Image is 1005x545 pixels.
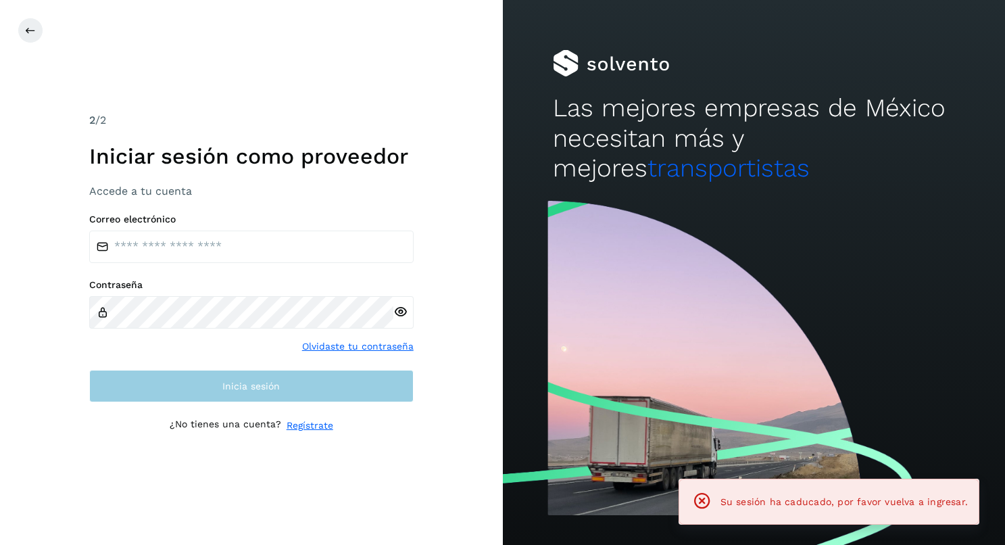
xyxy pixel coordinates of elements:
[647,153,810,183] span: transportistas
[89,185,414,197] h3: Accede a tu cuenta
[89,279,414,291] label: Contraseña
[287,419,333,433] a: Regístrate
[89,114,95,126] span: 2
[89,214,414,225] label: Correo electrónico
[222,381,280,391] span: Inicia sesión
[302,339,414,354] a: Olvidaste tu contraseña
[89,112,414,128] div: /2
[170,419,281,433] p: ¿No tienes una cuenta?
[553,93,955,183] h2: Las mejores empresas de México necesitan más y mejores
[89,370,414,402] button: Inicia sesión
[720,496,968,507] span: Su sesión ha caducado, por favor vuelva a ingresar.
[89,143,414,169] h1: Iniciar sesión como proveedor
